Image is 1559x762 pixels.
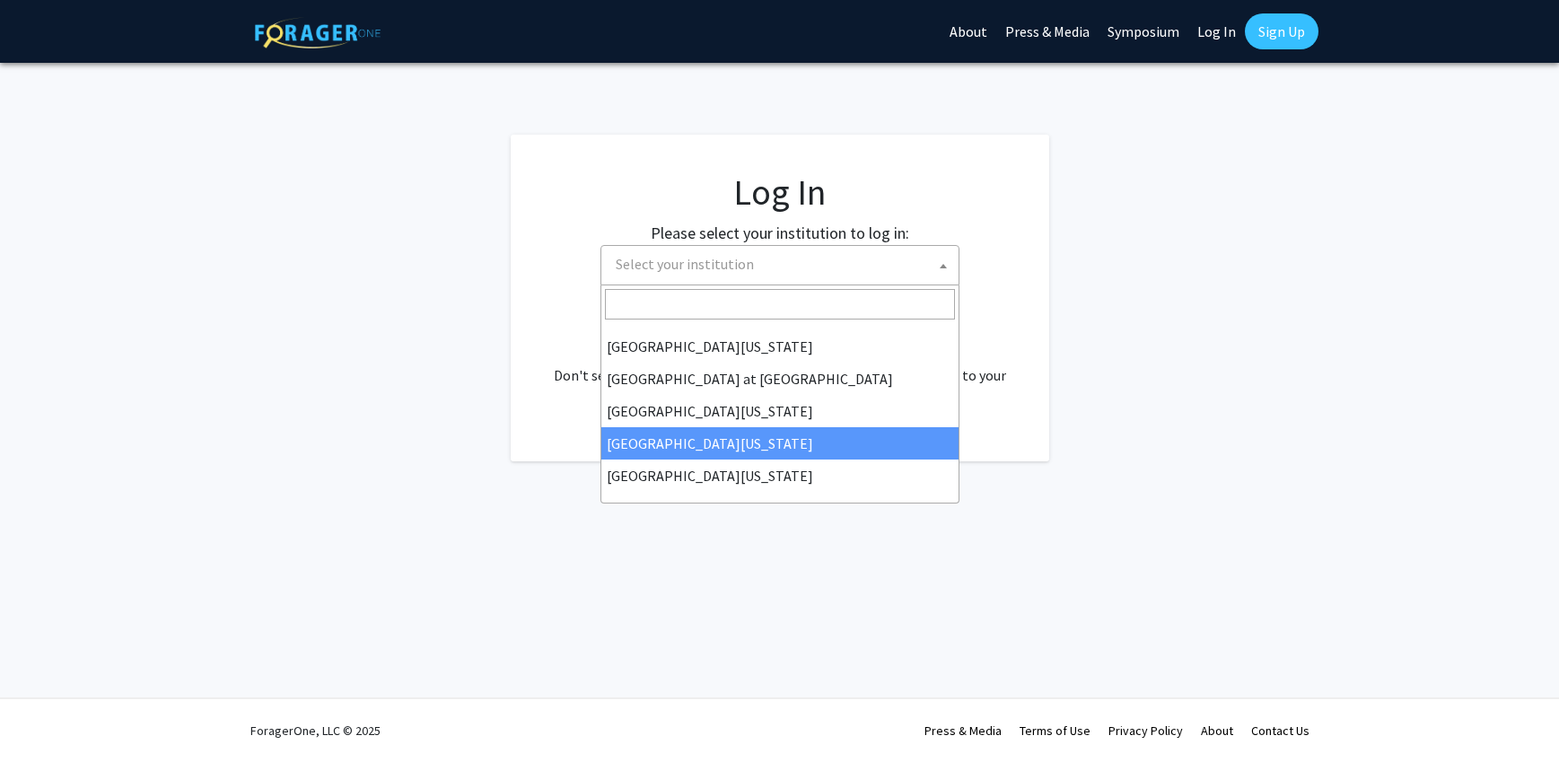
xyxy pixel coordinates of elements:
[651,221,909,245] label: Please select your institution to log in:
[609,246,959,283] span: Select your institution
[13,681,76,749] iframe: Chat
[601,363,959,395] li: [GEOGRAPHIC_DATA] at [GEOGRAPHIC_DATA]
[600,245,959,285] span: Select your institution
[1251,723,1309,739] a: Contact Us
[601,395,959,427] li: [GEOGRAPHIC_DATA][US_STATE]
[255,17,381,48] img: ForagerOne Logo
[601,460,959,492] li: [GEOGRAPHIC_DATA][US_STATE]
[250,699,381,762] div: ForagerOne, LLC © 2025
[547,321,1013,407] div: No account? . Don't see your institution? about bringing ForagerOne to your institution.
[616,255,754,273] span: Select your institution
[1245,13,1318,49] a: Sign Up
[601,427,959,460] li: [GEOGRAPHIC_DATA][US_STATE]
[1108,723,1183,739] a: Privacy Policy
[601,330,959,363] li: [GEOGRAPHIC_DATA][US_STATE]
[547,171,1013,214] h1: Log In
[1201,723,1233,739] a: About
[1020,723,1090,739] a: Terms of Use
[924,723,1002,739] a: Press & Media
[601,492,959,524] li: [PERSON_NAME][GEOGRAPHIC_DATA]
[605,289,955,320] input: Search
